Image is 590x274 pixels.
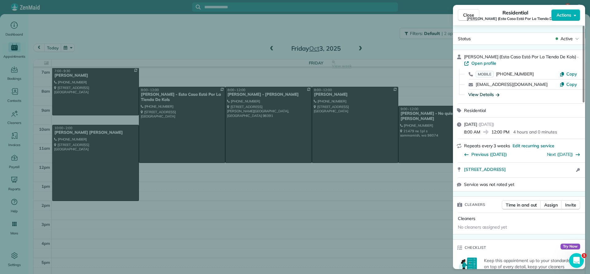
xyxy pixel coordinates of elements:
span: Cleaners [458,216,475,221]
span: Close [463,12,474,18]
span: Service was not rated yet [464,181,514,187]
iframe: Intercom live chat [569,253,584,268]
span: Actions [557,12,571,18]
span: 1 [582,253,587,258]
p: 4 hours and 0 minutes [513,129,557,135]
button: Open access information [574,166,581,174]
span: [PERSON_NAME] (Esta Casa Está Por La Tienda De Kols) [467,16,564,21]
span: Time in and out [506,202,537,208]
span: Checklist [465,245,486,251]
span: Invite [565,202,576,208]
a: Open profile [464,60,496,66]
span: Residential [502,9,529,16]
span: [STREET_ADDRESS] [464,166,506,172]
button: Copy [560,81,577,87]
a: MOBILE[PHONE_NUMBER] [476,71,534,77]
button: Close [458,9,479,21]
button: Next ([DATE]) [547,151,580,157]
span: Status [458,36,471,41]
span: · [576,54,580,59]
button: Previous ([DATE]) [464,151,507,157]
a: [STREET_ADDRESS] [464,166,574,172]
span: ( [DATE] ) [478,122,494,127]
span: Copy [566,71,577,77]
span: Open profile [471,60,496,66]
button: View Details [468,91,499,98]
span: Try Now [560,244,580,250]
span: Cleaners [465,202,485,208]
button: Time in and out [502,200,541,210]
span: Previous ([DATE]) [471,151,507,157]
button: Assign [540,200,562,210]
span: [PERSON_NAME] (Esta Casa Está Por La Tienda De Kols) [464,54,576,60]
button: Copy [560,71,577,77]
a: Next ([DATE]) [547,152,573,157]
span: Repeats every 3 weeks [464,143,510,149]
a: [EMAIL_ADDRESS][DOMAIN_NAME] [476,82,548,87]
span: Residential [464,108,486,113]
span: MOBILE [476,71,494,77]
span: Assign [544,202,558,208]
span: Edit recurring service [513,143,554,149]
span: 12:00 PM [491,129,510,135]
span: [DATE] [464,122,477,127]
span: [PHONE_NUMBER] [496,71,534,77]
span: No cleaners assigned yet [458,224,507,230]
span: 8:00 AM [464,129,480,135]
span: Active [560,36,573,42]
span: Copy [566,82,577,87]
button: Invite [561,200,580,210]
